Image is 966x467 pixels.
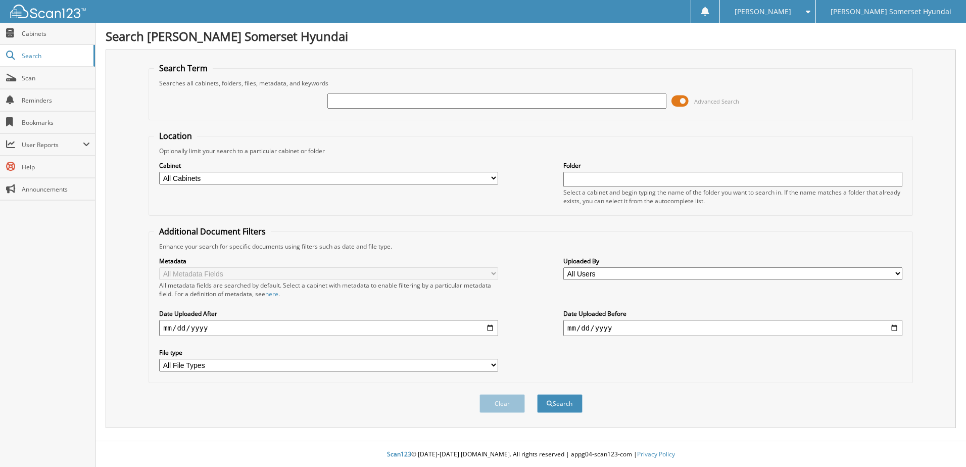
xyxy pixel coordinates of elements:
[154,147,907,155] div: Optionally limit your search to a particular cabinet or folder
[22,96,90,105] span: Reminders
[265,290,278,298] a: here
[10,5,86,18] img: scan123-logo-white.svg
[22,74,90,82] span: Scan
[479,394,525,413] button: Clear
[22,29,90,38] span: Cabinets
[159,348,498,357] label: File type
[159,309,498,318] label: Date Uploaded After
[387,450,411,458] span: Scan123
[154,79,907,87] div: Searches all cabinets, folders, files, metadata, and keywords
[159,161,498,170] label: Cabinet
[22,118,90,127] span: Bookmarks
[106,28,956,44] h1: Search [PERSON_NAME] Somerset Hyundai
[159,281,498,298] div: All metadata fields are searched by default. Select a cabinet with metadata to enable filtering b...
[637,450,675,458] a: Privacy Policy
[831,9,951,15] span: [PERSON_NAME] Somerset Hyundai
[154,242,907,251] div: Enhance your search for specific documents using filters such as date and file type.
[563,188,902,205] div: Select a cabinet and begin typing the name of the folder you want to search in. If the name match...
[735,9,791,15] span: [PERSON_NAME]
[537,394,583,413] button: Search
[95,442,966,467] div: © [DATE]-[DATE] [DOMAIN_NAME]. All rights reserved | appg04-scan123-com |
[22,163,90,171] span: Help
[563,257,902,265] label: Uploaded By
[694,98,739,105] span: Advanced Search
[154,63,213,74] legend: Search Term
[22,52,88,60] span: Search
[22,141,83,149] span: User Reports
[154,226,271,237] legend: Additional Document Filters
[159,320,498,336] input: start
[563,320,902,336] input: end
[563,309,902,318] label: Date Uploaded Before
[159,257,498,265] label: Metadata
[563,161,902,170] label: Folder
[154,130,197,142] legend: Location
[22,185,90,194] span: Announcements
